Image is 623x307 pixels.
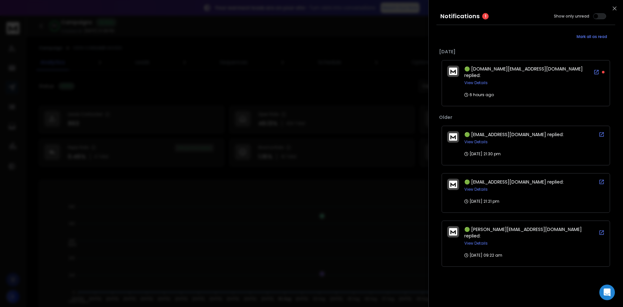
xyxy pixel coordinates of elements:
[449,68,457,75] img: logo
[464,139,488,145] button: View Details
[449,133,457,141] img: logo
[464,131,564,138] span: 🟢 [EMAIL_ADDRESS][DOMAIN_NAME] replied:
[464,151,501,157] p: [DATE] 21:30 pm
[599,285,615,300] div: Open Intercom Messenger
[449,228,457,236] img: logo
[482,13,489,19] span: 1
[464,241,488,246] button: View Details
[464,80,488,85] button: View Details
[464,179,564,185] span: 🟢 [EMAIL_ADDRESS][DOMAIN_NAME] replied:
[554,14,589,19] label: Show only unread
[464,226,582,239] span: 🟢 [PERSON_NAME][EMAIL_ADDRESS][DOMAIN_NAME] replied:
[464,66,583,79] span: 🟢 [DOMAIN_NAME][EMAIL_ADDRESS][DOMAIN_NAME] replied:
[577,34,607,39] span: Mark all as read
[440,12,480,21] h3: Notifications
[464,253,502,258] p: [DATE] 09:22 am
[439,114,613,121] p: Older
[464,92,494,97] p: 6 hours ago
[568,30,615,43] button: Mark all as read
[449,181,457,188] img: logo
[464,187,488,192] button: View Details
[439,48,613,55] p: [DATE]
[464,199,499,204] p: [DATE] 21:21 pm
